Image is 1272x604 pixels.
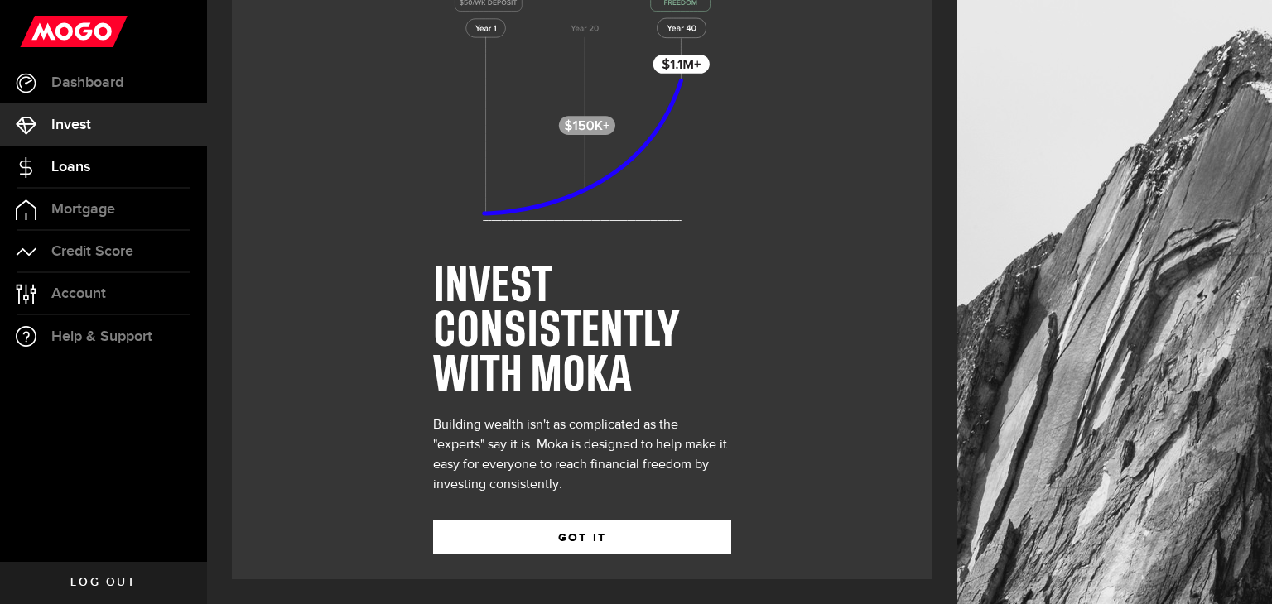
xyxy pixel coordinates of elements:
[51,75,123,90] span: Dashboard
[433,520,731,554] button: GOT IT
[433,415,731,495] div: Building wealth isn't as complicated as the "experts" say it is. Moka is designed to help make it...
[51,286,106,301] span: Account
[70,577,136,588] span: Log out
[51,202,115,217] span: Mortgage
[13,7,63,56] button: Open LiveChat chat widget
[51,117,91,132] span: Invest
[51,244,133,259] span: Credit Score
[51,160,90,175] span: Loans
[51,329,152,344] span: Help & Support
[433,265,731,399] h1: INVEST CONSISTENTLY WITH MOKA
